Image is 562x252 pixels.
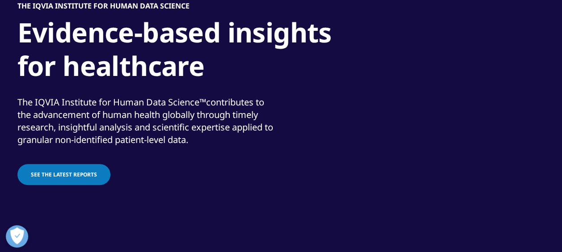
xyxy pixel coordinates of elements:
a: See the latest reports [17,164,110,185]
h1: Evidence-based insights for healthcare [17,16,353,88]
h5: The IQVIA Institute for Human Data Science [17,1,190,10]
span: ™ [199,96,206,108]
span: See the latest reports [31,171,97,178]
button: Open Preferences [6,225,28,248]
div: The IQVIA Institute for Human Data Science contributes to the advancement of human health globall... [17,96,279,146]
